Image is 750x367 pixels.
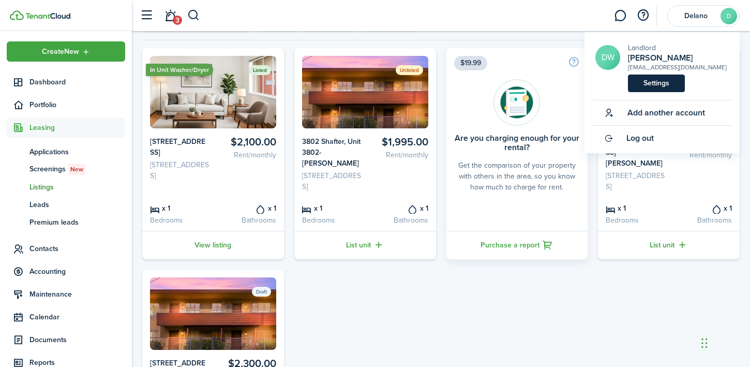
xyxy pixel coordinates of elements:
card-listing-title: $2,100.00 [217,136,276,148]
a: Settings [628,75,685,92]
a: Dashboard [7,72,125,92]
div: [EMAIL_ADDRESS][DOMAIN_NAME] [628,63,727,72]
a: Leads [7,196,125,213]
img: Listing avatar [150,56,276,128]
span: 3 [173,16,182,25]
button: Add another account [592,100,705,125]
button: Search [187,7,200,24]
a: Listings [7,178,125,196]
a: Notifications [160,3,180,29]
span: Leads [29,199,125,210]
span: Screenings [29,164,125,175]
status: Unlisted [396,65,423,75]
span: Portfolio [29,99,125,110]
a: Premium leads [7,213,125,231]
img: Listing avatar [302,56,428,128]
a: Applications [7,143,125,160]
card-listing-description: Bedrooms [150,215,209,226]
card-listing-title: $1,995.00 [369,136,428,148]
iframe: Chat Widget [698,317,750,367]
card-listing-description: [STREET_ADDRESS] [606,170,665,192]
img: TenantCloud [10,10,24,20]
span: Dashboard [29,77,125,87]
card-listing-description: Bathrooms [217,215,276,226]
span: Log out [626,134,654,143]
status: Listed [249,65,271,75]
a: List unit [598,231,740,259]
span: Listings [29,182,125,193]
a: Log out [592,126,732,151]
card-listing-title: [STREET_ADDRESS] [150,136,209,158]
a: Messaging [610,3,630,29]
card-listing-description: Bathrooms [369,215,428,226]
span: Accounting [29,266,125,277]
div: Drag [701,328,708,359]
card-title: Are you charging enough for your rental? [454,134,580,152]
span: Premium leads [29,217,125,228]
img: Rentability report avatar [493,79,540,126]
a: View listing [142,231,284,259]
card-listing-title: x 1 [369,202,428,214]
card-listing-description: Bathrooms [673,215,732,226]
button: Open menu [7,41,125,62]
card-description: Get the comparison of your property with others in the area, so you know how much to charge for r... [454,160,580,193]
h2: Delano Willis [628,53,727,63]
span: Create New [42,48,79,55]
card-listing-description: [STREET_ADDRESS] [302,170,361,192]
card-listing-description: Bedrooms [606,215,665,226]
card-listing-title: 3802 Shafter, Unit 3802- [PERSON_NAME] [302,136,361,169]
span: Leasing [29,122,125,133]
avatar-text: D [721,8,737,24]
button: Open resource center [634,7,652,24]
span: Documents [29,334,125,345]
status: Draft [252,287,271,297]
card-listing-description: Bedrooms [302,215,361,226]
span: Landlord [628,42,656,53]
span: $19.99 [454,56,487,70]
span: Add another account [627,108,705,118]
card-listing-title: x 1 [673,202,732,214]
span: New [70,165,83,174]
card-listing-description: Rent/monthly [673,150,732,160]
a: List unit [294,231,436,259]
span: Calendar [29,312,125,322]
span: Applications [29,146,125,157]
span: Contacts [29,243,125,254]
span: Maintenance [29,289,125,300]
a: [PERSON_NAME] [628,53,727,63]
card-listing-title: x 1 [302,202,361,214]
a: Purchase a report [446,231,588,259]
ribbon: In Unit Washer/Dryer [146,64,213,76]
button: Open sidebar [137,6,156,25]
img: Listing avatar [150,277,276,350]
a: ScreeningsNew [7,160,125,178]
img: TenantCloud [25,13,70,19]
card-listing-description: Rent/monthly [369,150,428,160]
card-listing-description: Rent/monthly [217,150,276,160]
card-listing-title: x 1 [606,202,665,214]
card-listing-title: x 1 [150,202,209,214]
a: DW [595,45,620,70]
card-listing-title: x 1 [217,202,276,214]
span: Delano [675,12,716,20]
card-listing-description: [STREET_ADDRESS] [150,159,209,181]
